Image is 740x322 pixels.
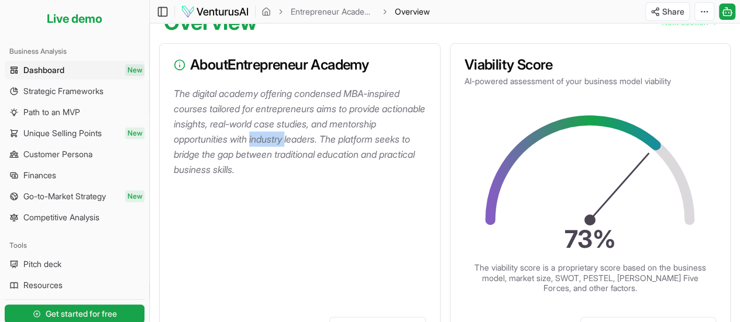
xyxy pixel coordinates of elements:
[5,61,144,79] a: DashboardNew
[181,5,249,19] img: logo
[5,103,144,122] a: Path to an MVP
[23,85,104,97] span: Strategic Frameworks
[473,262,707,293] p: The viability score is a proprietary score based on the business model, market size, SWOT, PESTEL...
[261,6,430,18] nav: breadcrumb
[46,308,117,320] span: Get started for free
[5,82,144,101] a: Strategic Frameworks
[174,86,431,177] p: The digital academy offering condensed MBA-inspired courses tailored for entrepreneurs aims to pr...
[464,75,717,87] p: AI-powered assessment of your business model viability
[125,64,144,76] span: New
[5,187,144,206] a: Go-to-Market StrategyNew
[23,279,63,291] span: Resources
[23,169,56,181] span: Finances
[125,127,144,139] span: New
[5,145,144,164] a: Customer Persona
[464,58,717,72] h3: Viability Score
[23,191,106,202] span: Go-to-Market Strategy
[23,64,64,76] span: Dashboard
[23,106,80,118] span: Path to an MVP
[5,276,144,295] a: Resources
[662,6,684,18] span: Share
[645,2,690,21] button: Share
[5,124,144,143] a: Unique Selling PointsNew
[174,58,426,72] h3: About Entrepreneur Academy
[23,148,92,160] span: Customer Persona
[565,224,616,254] text: 73 %
[23,212,99,223] span: Competitive Analysis
[291,6,375,18] a: Entrepreneur Academy
[5,166,144,185] a: Finances
[125,191,144,202] span: New
[5,42,144,61] div: Business Analysis
[23,127,102,139] span: Unique Selling Points
[5,236,144,255] div: Tools
[23,258,61,270] span: Pitch deck
[5,255,144,273] a: Pitch deck
[5,208,144,227] a: Competitive Analysis
[395,6,430,18] span: Overview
